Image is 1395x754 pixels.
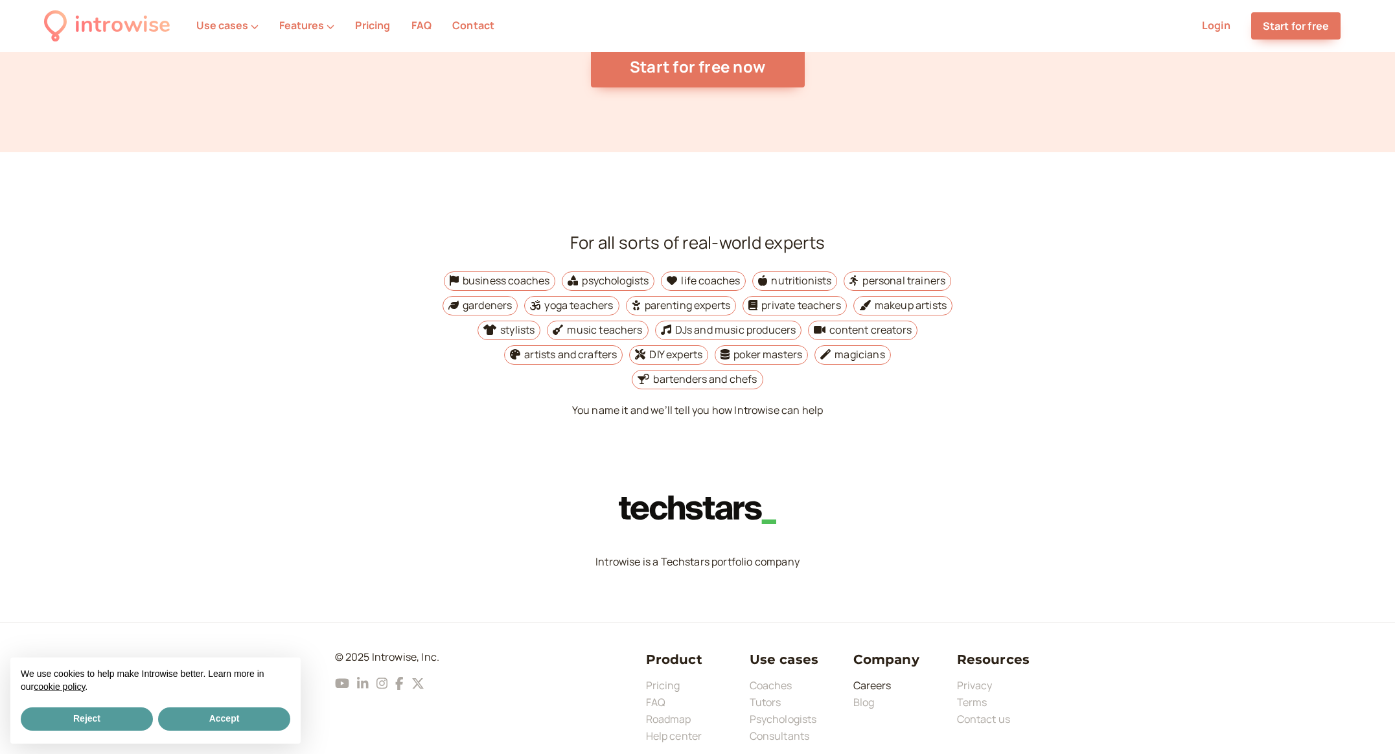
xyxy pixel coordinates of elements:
a: Help center [646,729,702,743]
a: FAQ [646,695,665,709]
a: Tutors [750,695,781,709]
li: DJs and music producers [655,321,802,340]
button: Reject [21,707,153,731]
li: artists and crafters [504,345,623,365]
a: cookie policy [34,681,85,692]
li: parenting experts [626,296,737,315]
a: Contact [452,18,494,32]
a: FAQ [411,18,432,32]
iframe: Chat Widget [1162,604,1395,754]
h2: For all sorts of real-world experts [335,230,1061,256]
h3: Product [646,649,750,670]
button: Use cases [196,19,259,31]
li: DIY experts [629,345,708,365]
h3: Company [853,649,957,670]
a: Coaches [750,678,792,692]
a: Login [1202,18,1230,32]
li: gardeners [443,296,518,315]
div: © 2025 Introwise, Inc. [335,649,633,666]
li: psychologists [562,271,654,291]
a: Roadmap [646,712,691,726]
li: content creators [808,321,917,340]
div: We use cookies to help make Introwise better. Learn more in our . [10,657,301,705]
a: Terms [957,695,987,709]
li: yoga teachers [524,296,619,315]
button: Features [279,19,334,31]
a: Psychologists [750,712,817,726]
a: Consultants [750,729,810,743]
nav: Footer navigation [646,649,1061,745]
li: magicians [814,345,890,365]
a: Privacy [957,678,993,692]
li: business coaches [444,271,556,291]
li: private teachers [743,296,847,315]
li: personal trainers [844,271,951,291]
a: Blog [853,695,875,709]
h3: Resources [957,649,1061,670]
div: introwise [75,8,170,43]
a: Contact us [957,712,1011,726]
a: introwise [44,8,170,43]
a: Start for free [1251,12,1341,40]
img: Techstars [594,471,801,549]
button: Accept [158,707,290,731]
li: music teachers [547,321,648,340]
li: poker masters [715,345,808,365]
li: bartenders and chefs [632,370,763,389]
a: Careers [853,678,892,692]
li: life coaches [661,271,746,291]
p: You name it and we’ll tell you how Introwise can help [335,402,1061,419]
li: makeup artists [853,296,952,315]
li: nutritionists [752,271,837,291]
a: Pricing [355,18,390,32]
a: Start for free now [591,46,805,87]
li: stylists [478,321,540,340]
a: Pricing [646,678,680,692]
h3: Use cases [750,649,853,670]
div: Introwise is a Techstars portfolio company [595,554,800,571]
